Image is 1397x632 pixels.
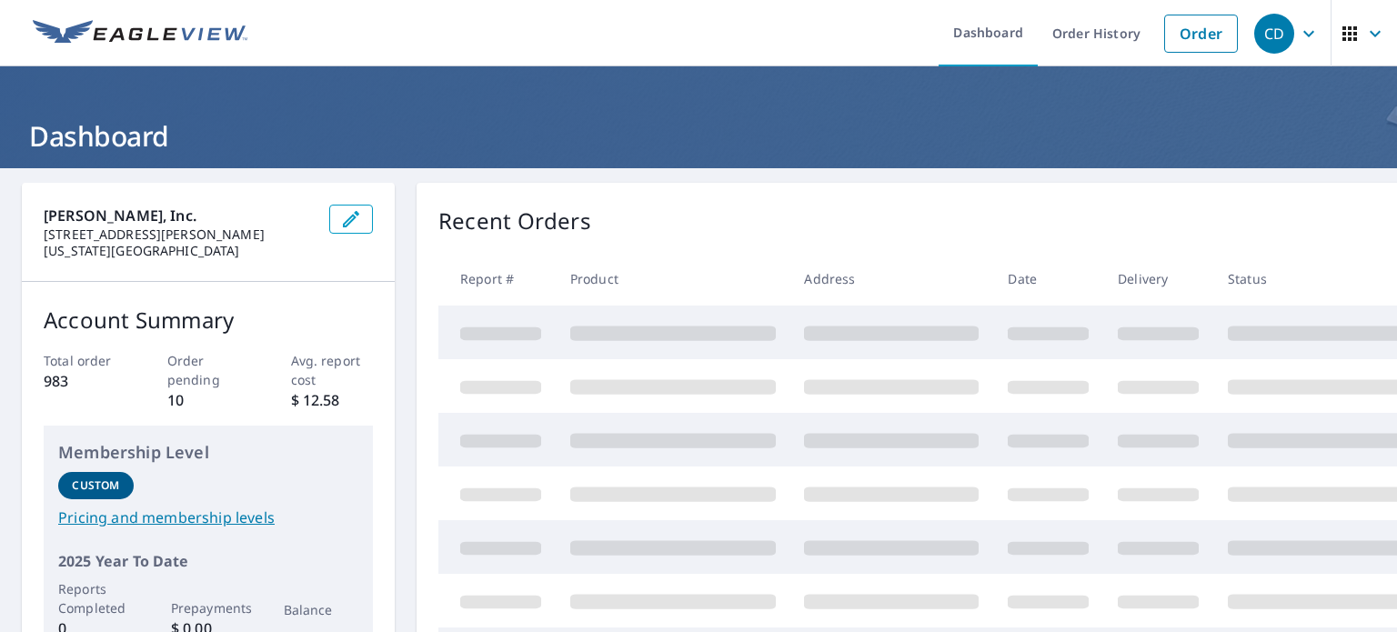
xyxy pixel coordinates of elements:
p: Balance [284,600,359,619]
p: [US_STATE][GEOGRAPHIC_DATA] [44,243,315,259]
img: EV Logo [33,20,247,47]
th: Address [789,252,993,306]
p: [PERSON_NAME], Inc. [44,205,315,226]
p: Total order [44,351,126,370]
p: Order pending [167,351,250,389]
th: Delivery [1103,252,1213,306]
p: Membership Level [58,440,358,465]
div: CD [1254,14,1294,54]
p: Account Summary [44,304,373,336]
a: Order [1164,15,1238,53]
p: [STREET_ADDRESS][PERSON_NAME] [44,226,315,243]
h1: Dashboard [22,117,1375,155]
p: $ 12.58 [291,389,374,411]
p: Custom [72,477,119,494]
p: 10 [167,389,250,411]
p: Reports Completed [58,579,134,617]
p: Avg. report cost [291,351,374,389]
a: Pricing and membership levels [58,507,358,528]
p: 2025 Year To Date [58,550,358,572]
p: 983 [44,370,126,392]
th: Report # [438,252,556,306]
p: Recent Orders [438,205,591,237]
p: Prepayments [171,598,246,617]
th: Product [556,252,790,306]
th: Date [993,252,1103,306]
